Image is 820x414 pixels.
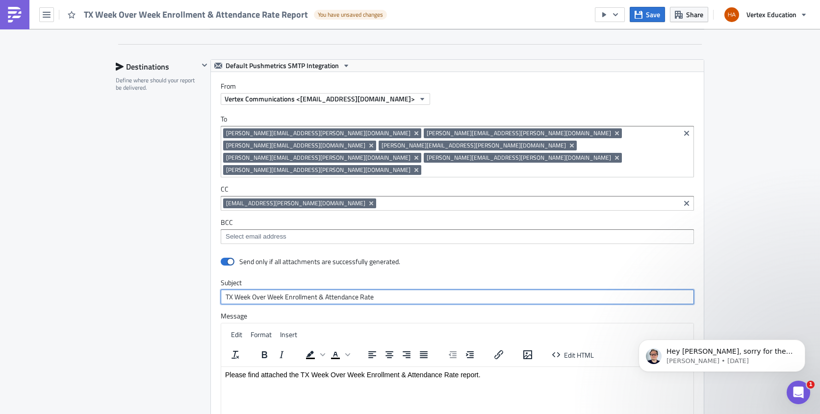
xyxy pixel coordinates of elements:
div: Send only if all attachments are successfully generated. [239,257,400,266]
span: Format [251,329,272,340]
button: Remove Tag [367,198,376,208]
button: Share [670,7,708,22]
button: Clear selected items [681,127,692,139]
span: [PERSON_NAME][EMAIL_ADDRESS][PERSON_NAME][DOMAIN_NAME] [427,154,611,162]
button: Align center [381,348,398,362]
img: PushMetrics [7,7,23,23]
button: Vertex Communications <[EMAIL_ADDRESS][DOMAIN_NAME]> [221,93,430,105]
span: You have unsaved changes [318,11,383,19]
label: CC [221,185,694,194]
button: Increase indent [461,348,478,362]
button: Clear selected items [681,197,692,209]
span: Vertex Education [746,9,796,20]
label: Subject [221,278,694,287]
button: Default Pushmetrics SMTP Integration [211,60,354,72]
span: Default Pushmetrics SMTP Integration [226,60,339,72]
button: Decrease indent [444,348,461,362]
button: Remove Tag [613,153,622,163]
span: [PERSON_NAME][EMAIL_ADDRESS][DOMAIN_NAME] [226,142,365,149]
span: TX Week Over Week Enrollment & Attendance Rate Report [84,9,309,20]
span: [PERSON_NAME][EMAIL_ADDRESS][PERSON_NAME][DOMAIN_NAME] [226,129,410,137]
button: Bold [256,348,273,362]
label: BCC [221,218,694,227]
span: [PERSON_NAME][EMAIL_ADDRESS][PERSON_NAME][DOMAIN_NAME] [382,142,566,149]
span: [PERSON_NAME][EMAIL_ADDRESS][PERSON_NAME][DOMAIN_NAME] [427,129,611,137]
button: Clear formatting [227,348,244,362]
button: Vertex Education [718,4,813,25]
span: Edit HTML [564,349,594,360]
button: Remove Tag [367,141,376,150]
div: Background color [302,348,327,362]
span: [PERSON_NAME][EMAIL_ADDRESS][PERSON_NAME][DOMAIN_NAME] [226,166,410,174]
div: Text color [327,348,352,362]
img: Avatar [723,6,740,23]
div: Define where should your report be delivered. [116,76,199,92]
span: 1 [807,381,815,389]
button: Remove Tag [412,128,421,138]
span: Save [646,9,660,20]
span: Vertex Communications <[EMAIL_ADDRESS][DOMAIN_NAME]> [225,94,415,104]
button: Justify [415,348,432,362]
input: Select em ail add ress [223,232,691,242]
span: Share [686,9,703,20]
button: Save [630,7,665,22]
label: From [221,82,704,91]
button: Align right [398,348,415,362]
div: Destinations [116,59,199,74]
label: To [221,115,694,123]
button: Remove Tag [568,141,577,150]
label: Message [221,312,694,320]
button: Remove Tag [412,153,421,163]
button: Align left [364,348,381,362]
button: Italic [273,348,290,362]
span: [EMAIL_ADDRESS][PERSON_NAME][DOMAIN_NAME] [226,199,365,207]
span: Insert [280,329,297,340]
button: Remove Tag [613,128,622,138]
button: Insert/edit image [519,348,536,362]
span: Edit [231,329,242,340]
button: Insert/edit link [490,348,507,362]
button: Hide content [199,59,210,71]
iframe: Intercom live chat [787,381,810,404]
iframe: Intercom notifications message [624,319,820,388]
button: Remove Tag [412,165,421,175]
button: Edit HTML [548,348,598,362]
span: [PERSON_NAME][EMAIL_ADDRESS][PERSON_NAME][DOMAIN_NAME] [226,154,410,162]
